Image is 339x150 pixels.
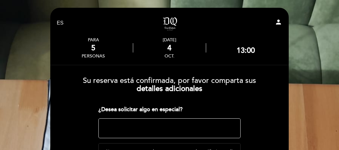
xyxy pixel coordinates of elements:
div: [DATE] [133,37,206,43]
i: person [275,18,282,26]
b: detalles adicionales [137,84,202,93]
div: PARA [82,37,105,43]
div: 5 [82,43,105,52]
span: Su reserva está confirmada, por favor comparta sus [83,76,256,85]
a: Don Quijote City Bell [131,15,208,32]
div: personas [82,53,105,59]
button: person [275,18,282,28]
div: 13:00 [237,46,255,55]
div: oct. [133,53,206,59]
div: ¿Desea solicitar algo en especial? [98,106,241,114]
div: 4 [133,43,206,52]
